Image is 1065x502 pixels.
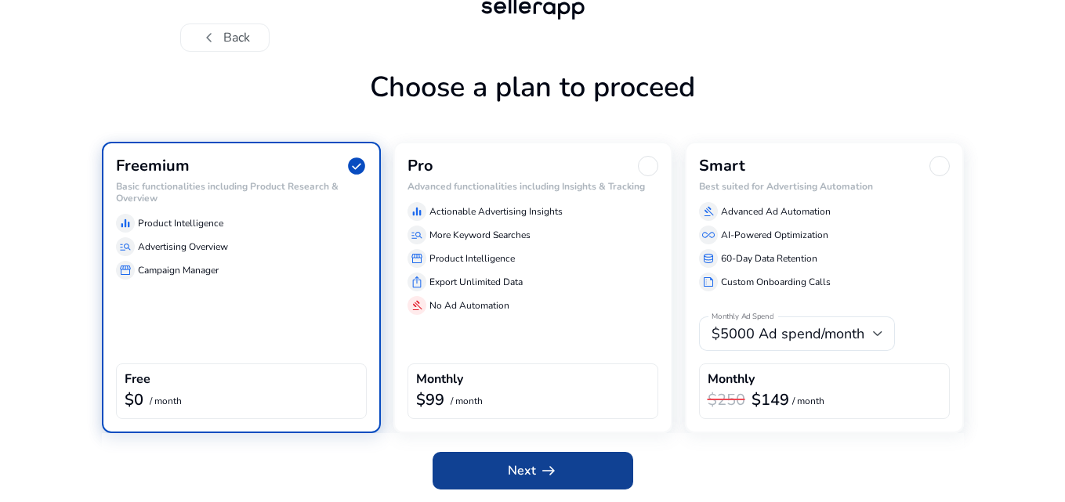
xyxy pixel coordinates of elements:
[429,298,509,312] p: No Ad Automation
[708,391,745,410] h3: $250
[699,157,745,175] h3: Smart
[721,251,817,265] p: 60-Day Data Retention
[702,276,715,288] span: summarize
[721,204,831,218] p: Advanced Ad Automation
[180,23,270,52] button: chevron_leftBack
[411,205,423,218] span: equalizer
[125,389,143,410] b: $0
[416,389,444,410] b: $99
[200,28,219,47] span: chevron_left
[433,452,633,489] button: Nextarrow_right_alt
[702,205,715,218] span: gavel
[411,252,423,265] span: storefront
[150,396,182,406] p: / month
[116,157,190,175] h3: Freemium
[429,251,515,265] p: Product Intelligence
[429,275,523,289] p: Export Unlimited Data
[721,228,828,242] p: AI-Powered Optimization
[408,157,433,175] h3: Pro
[708,372,755,387] h4: Monthly
[429,228,531,242] p: More Keyword Searches
[411,229,423,241] span: manage_search
[411,299,423,312] span: gavel
[138,240,228,254] p: Advertising Overview
[712,312,773,323] mat-label: Monthly Ad Spend
[539,461,558,480] span: arrow_right_alt
[429,204,563,218] p: Actionable Advertising Insights
[752,389,789,410] b: $149
[138,216,223,230] p: Product Intelligence
[416,372,463,387] h4: Monthly
[102,70,964,142] h1: Choose a plan to proceed
[721,275,831,289] p: Custom Onboarding Calls
[346,156,367,176] span: check_circle
[702,229,715,241] span: all_inclusive
[116,181,367,204] h6: Basic functionalities including Product Research & Overview
[712,324,864,343] span: $5000 Ad spend/month
[408,181,658,192] h6: Advanced functionalities including Insights & Tracking
[411,276,423,288] span: ios_share
[119,217,132,229] span: equalizer
[508,461,558,480] span: Next
[451,396,483,406] p: / month
[702,252,715,265] span: database
[699,181,950,192] h6: Best suited for Advertising Automation
[125,372,150,387] h4: Free
[138,263,219,277] p: Campaign Manager
[119,240,132,253] span: manage_search
[792,396,824,406] p: / month
[119,264,132,276] span: storefront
